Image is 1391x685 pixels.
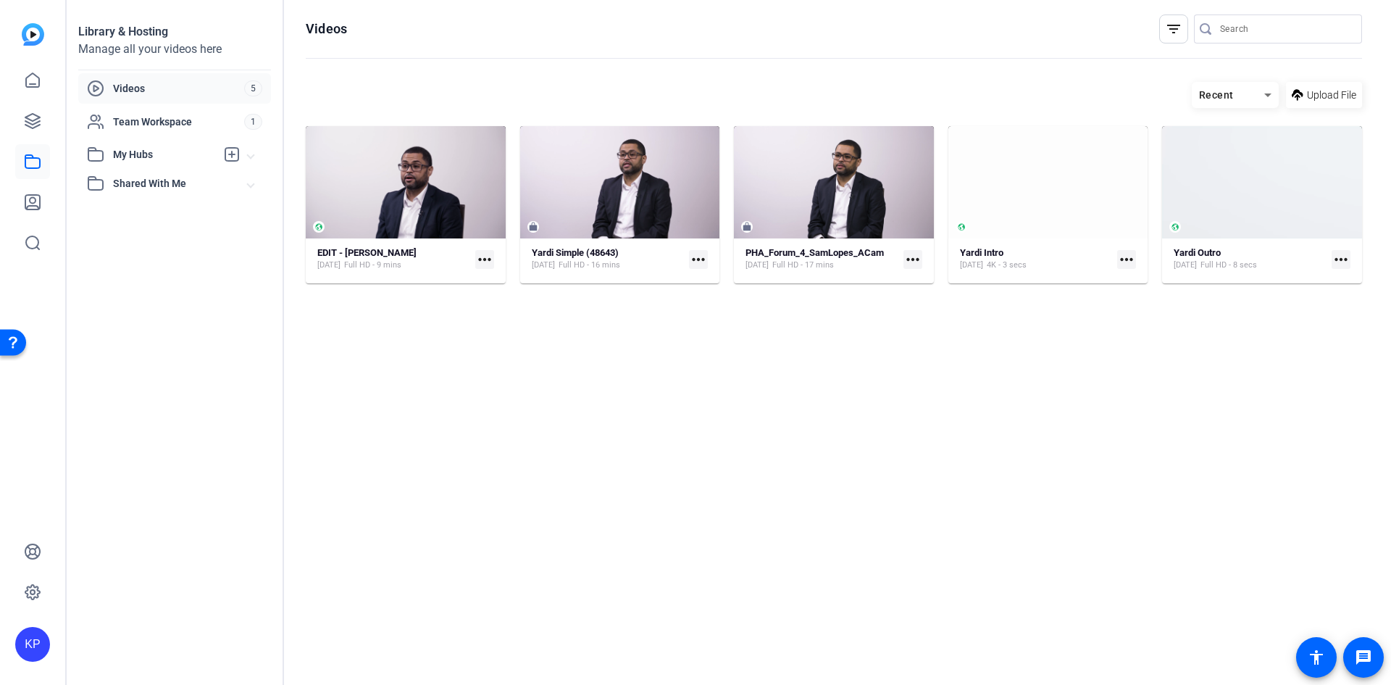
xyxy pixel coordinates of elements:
[745,247,898,271] a: PHA_Forum_4_SamLopes_ACam[DATE]Full HD - 17 mins
[113,147,216,162] span: My Hubs
[78,41,271,58] div: Manage all your videos here
[987,260,1027,271] span: 4K - 3 secs
[1174,260,1197,271] span: [DATE]
[244,80,262,96] span: 5
[15,627,50,662] div: KP
[772,260,834,271] span: Full HD - 17 mins
[244,114,262,130] span: 1
[1332,250,1350,269] mat-icon: more_horiz
[1117,250,1136,269] mat-icon: more_horiz
[475,250,494,269] mat-icon: more_horiz
[1308,649,1325,666] mat-icon: accessibility
[689,250,708,269] mat-icon: more_horiz
[317,247,469,271] a: EDIT - [PERSON_NAME][DATE]Full HD - 9 mins
[78,23,271,41] div: Library & Hosting
[559,260,620,271] span: Full HD - 16 mins
[78,169,271,198] mat-expansion-panel-header: Shared With Me
[113,81,244,96] span: Videos
[1199,89,1234,101] span: Recent
[745,260,769,271] span: [DATE]
[960,247,1112,271] a: Yardi Intro[DATE]4K - 3 secs
[1174,247,1326,271] a: Yardi Outro[DATE]Full HD - 8 secs
[532,247,619,258] strong: Yardi Simple (48643)
[1220,20,1350,38] input: Search
[1307,88,1356,103] span: Upload File
[78,140,271,169] mat-expansion-panel-header: My Hubs
[22,23,44,46] img: blue-gradient.svg
[317,247,417,258] strong: EDIT - [PERSON_NAME]
[1174,247,1221,258] strong: Yardi Outro
[1355,649,1372,666] mat-icon: message
[960,247,1003,258] strong: Yardi Intro
[317,260,341,271] span: [DATE]
[1286,82,1362,108] button: Upload File
[532,247,684,271] a: Yardi Simple (48643)[DATE]Full HD - 16 mins
[306,20,347,38] h1: Videos
[1165,20,1182,38] mat-icon: filter_list
[113,176,248,191] span: Shared With Me
[903,250,922,269] mat-icon: more_horiz
[1200,260,1257,271] span: Full HD - 8 secs
[960,260,983,271] span: [DATE]
[344,260,401,271] span: Full HD - 9 mins
[532,260,555,271] span: [DATE]
[745,247,884,258] strong: PHA_Forum_4_SamLopes_ACam
[113,115,244,129] span: Team Workspace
